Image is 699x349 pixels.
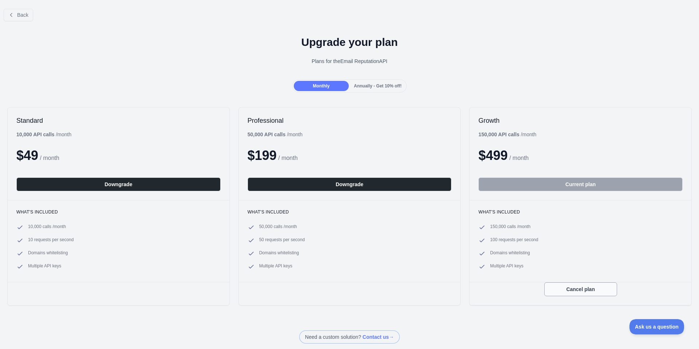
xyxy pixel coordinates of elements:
[478,132,519,137] b: 150,000 API calls
[478,116,683,125] h2: Growth
[629,319,684,334] iframe: Toggle Customer Support
[248,131,303,138] div: / month
[248,116,452,125] h2: Professional
[248,132,286,137] b: 50,000 API calls
[478,131,536,138] div: / month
